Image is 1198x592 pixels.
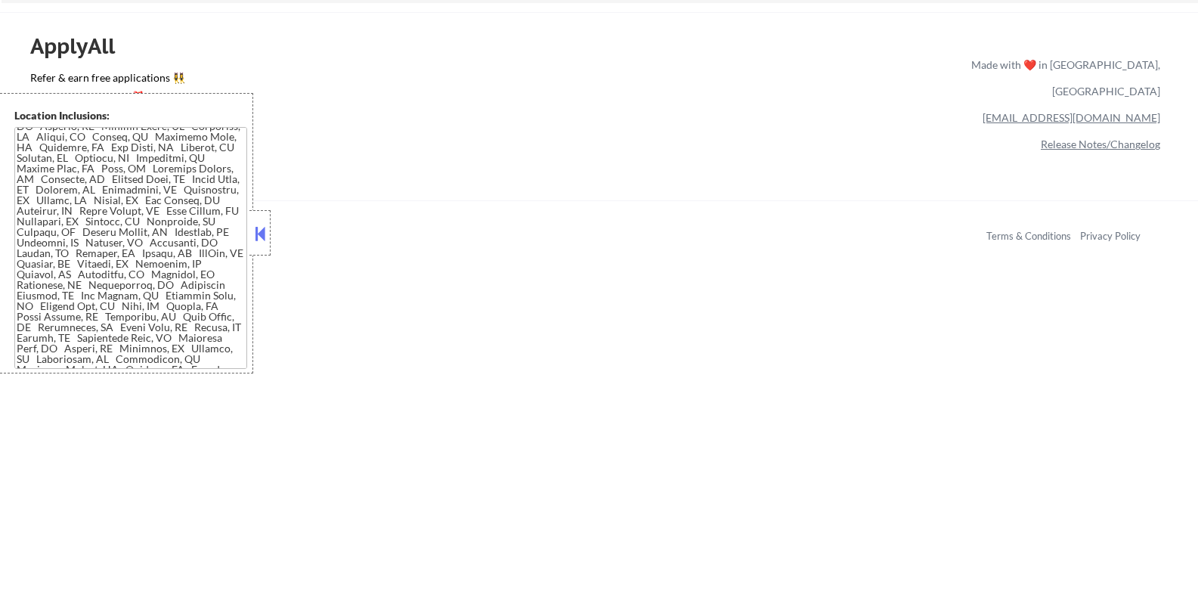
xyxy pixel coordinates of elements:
a: Buy ApplyAll as a gift 🎁 [30,88,181,107]
a: Refer & earn free applications 👯‍♀️ [30,73,655,88]
a: Release Notes/Changelog [1041,138,1160,150]
a: [EMAIL_ADDRESS][DOMAIN_NAME] [983,111,1160,124]
div: Made with ❤️ in [GEOGRAPHIC_DATA], [GEOGRAPHIC_DATA] [965,51,1160,104]
a: Privacy Policy [1080,230,1141,242]
div: ApplyAll [30,33,132,59]
div: Location Inclusions: [14,108,247,123]
a: Terms & Conditions [986,230,1071,242]
div: Buy ApplyAll as a gift 🎁 [30,91,181,102]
